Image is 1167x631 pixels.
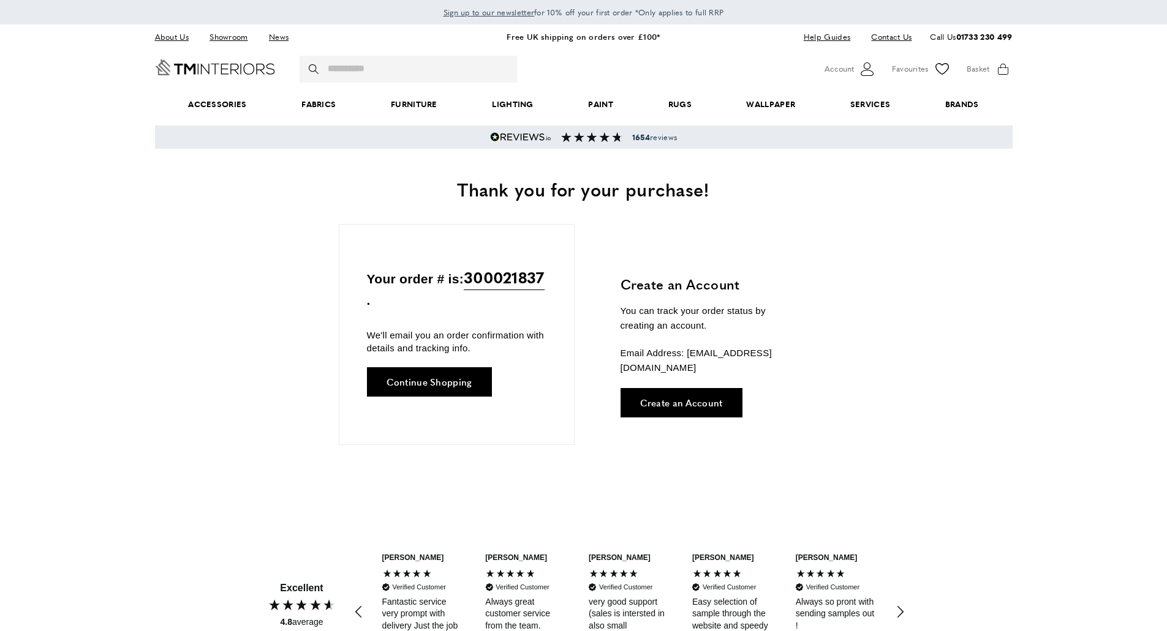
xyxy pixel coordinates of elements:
div: 5 Stars [692,569,746,581]
a: 01733 230 499 [956,31,1013,42]
p: We'll email you an order confirmation with details and tracking info. [367,329,546,354]
a: Furniture [363,86,464,123]
div: REVIEWS.io Carousel Scroll Right [885,597,915,627]
span: Continue Shopping [387,377,472,386]
a: Wallpaper [719,86,823,123]
a: Fabrics [274,86,363,123]
div: Excellent [280,581,323,595]
span: reviews [632,132,677,142]
div: 4.80 Stars [268,598,336,611]
img: Reviews section [561,132,622,142]
a: Favourites [892,60,951,78]
div: 5 Stars [589,569,642,581]
span: Sign up to our newsletter [444,7,535,18]
div: 5 Stars [485,569,538,581]
div: Verified Customer [806,583,859,592]
span: for 10% off your first order *Only applies to full RRP [444,7,724,18]
a: Rugs [641,86,719,123]
div: [PERSON_NAME] [589,553,651,563]
img: Reviews.io 5 stars [490,132,551,142]
div: [PERSON_NAME] [796,553,858,563]
p: Email Address: [EMAIL_ADDRESS][DOMAIN_NAME] [621,346,801,375]
div: Verified Customer [496,583,549,592]
button: Customer Account [825,60,877,78]
div: [PERSON_NAME] [382,553,444,563]
a: Services [823,86,918,123]
div: REVIEWS.io Carousel Scroll Left [345,597,374,627]
div: Verified Customer [703,583,756,592]
p: Your order # is: . [367,265,546,311]
span: Favourites [892,62,929,75]
a: Lighting [465,86,561,123]
a: Sign up to our newsletter [444,6,535,18]
div: [PERSON_NAME] [692,553,754,563]
span: Create an Account [640,398,723,407]
div: [PERSON_NAME] [485,553,547,563]
a: Create an Account [621,388,742,417]
span: 300021837 [464,265,545,290]
a: Go to Home page [155,59,275,75]
a: About Us [155,29,198,45]
div: Verified Customer [393,583,446,592]
a: Help Guides [795,29,859,45]
a: Paint [561,86,641,123]
span: Thank you for your purchase! [457,176,709,202]
div: average [280,616,323,629]
a: News [260,29,298,45]
a: Free UK shipping on orders over £100* [507,31,660,42]
div: Verified Customer [599,583,652,592]
span: 4.8 [280,617,292,627]
strong: 1654 [632,132,650,143]
a: Contact Us [862,29,912,45]
span: Account [825,62,854,75]
h3: Create an Account [621,275,801,294]
p: You can track your order status by creating an account. [621,304,801,333]
div: 5 Stars [382,569,436,581]
p: Call Us [930,31,1012,43]
span: Accessories [161,86,274,123]
a: Continue Shopping [367,367,492,397]
a: Showroom [200,29,257,45]
a: Brands [918,86,1006,123]
div: 5 Stars [796,569,849,581]
button: Search [309,56,321,83]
